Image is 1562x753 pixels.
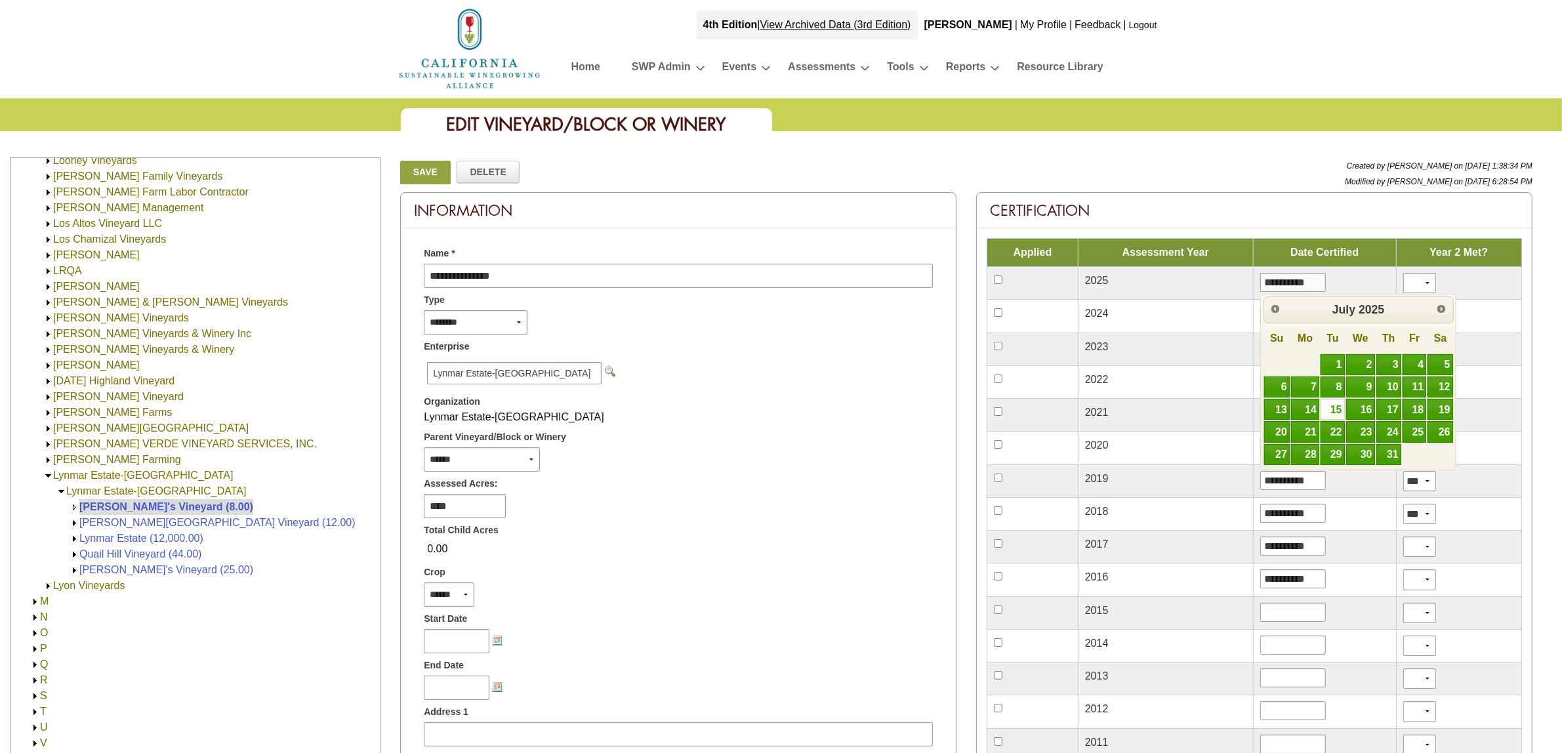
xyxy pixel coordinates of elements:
a: N [40,611,48,622]
a: Quail Hill Vineyard (44.00) [79,548,201,560]
span: 2014 [1085,638,1109,649]
a: [PERSON_NAME] Vineyard [53,391,184,402]
b: [PERSON_NAME] [924,19,1012,30]
a: Q [40,659,48,670]
img: Expand S [30,691,40,701]
a: SWP Admin [632,58,691,81]
img: Expand Lucas & Lewellen Vineyards [43,298,53,308]
span: 2025 [1085,275,1109,286]
a: O [40,627,48,638]
img: Expand Los Altos Vineyard LLC [43,219,53,229]
a: Next [1431,298,1452,319]
a: 30 [1346,444,1375,465]
a: [PERSON_NAME] [53,281,140,292]
a: 6 [1264,376,1290,397]
a: 21 [1291,421,1319,442]
span: Prev [1270,304,1281,314]
a: 18 [1403,399,1427,420]
a: 13 [1264,399,1290,420]
a: 12 [1428,376,1452,397]
a: 14 [1291,399,1319,420]
img: Expand M [30,597,40,607]
a: 3 [1376,354,1401,375]
a: M [40,596,49,607]
span: 2017 [1085,539,1109,550]
img: Expand Hessel Station Vineyard (12.00) [70,518,79,528]
div: | [1014,10,1019,39]
a: 9 [1346,376,1375,397]
a: LRQA [53,265,82,276]
img: Expand LV Thompson Farming [43,455,53,465]
span: 2024 [1085,308,1109,319]
img: Expand Lucchesi Vineyards [43,314,53,323]
div: Certification [977,193,1532,228]
a: 20 [1264,421,1290,442]
a: 27 [1264,444,1290,465]
span: Name * [424,247,455,260]
img: Expand Lucia Highland Vineyard [43,376,53,386]
span: Lynmar Estate-[GEOGRAPHIC_DATA] [424,411,604,422]
span: Saturday [1434,333,1447,344]
img: Expand P [30,644,40,654]
a: 31 [1376,444,1401,465]
a: Assessments [788,58,855,81]
a: 15 [1321,399,1345,420]
a: [PERSON_NAME] VERDE VINEYARD SERVICES, INC. [53,438,317,449]
img: Expand Luft Vineyard [43,392,53,402]
span: End Date [424,659,464,672]
img: Expand V [30,739,40,748]
span: Start Date [424,612,467,626]
a: 10 [1376,376,1401,397]
a: U [40,722,48,733]
a: Delete [457,161,520,183]
img: logo_cswa2x.png [398,7,542,91]
a: [PERSON_NAME] [53,359,140,371]
span: Assessed Acres: [424,477,497,491]
a: 11 [1403,376,1427,397]
a: Resource Library [1017,58,1103,81]
a: Los Chamizal Vineyards [53,234,166,245]
a: [PERSON_NAME] Farms [53,407,172,418]
a: My Profile [1020,19,1067,30]
a: [PERSON_NAME][GEOGRAPHIC_DATA] Vineyard (12.00) [79,517,356,528]
a: [PERSON_NAME][GEOGRAPHIC_DATA] [53,422,249,434]
span: Total Child Acres [424,523,499,537]
img: Expand Quail Hill Vineyard (44.00) [70,550,79,560]
a: [PERSON_NAME] Management [53,202,203,213]
td: Year 2 Met? [1396,239,1521,267]
a: Events [722,58,756,81]
img: Expand Lucchesi Vineyards & Winery Inc [43,329,53,339]
span: 2011 [1085,737,1109,748]
a: Lyon Vineyards [53,580,125,591]
a: Lynmar Estate (12,000.00) [79,533,203,544]
img: Collapse Lynmar Estate-Quail Hill Vineyards [56,487,66,497]
a: [PERSON_NAME]'s Vineyard (25.00) [79,564,253,575]
img: Choose a date [492,682,503,692]
span: Crop [424,565,445,579]
span: 2018 [1085,506,1109,517]
span: 2021 [1085,407,1109,418]
td: Assessment Year [1078,239,1253,267]
img: Expand Lyon Vineyards [43,581,53,591]
img: Expand Looney Vineyards [43,156,53,166]
span: 2015 [1085,605,1109,616]
a: [PERSON_NAME] Vineyards & Winery Inc [53,328,251,339]
img: Choose a date [492,635,503,645]
a: 24 [1376,421,1401,442]
a: S [40,690,47,701]
a: Tools [887,58,914,81]
a: 16 [1346,399,1375,420]
a: 7 [1291,376,1319,397]
span: 2013 [1085,670,1109,682]
span: 2020 [1085,439,1109,451]
img: Expand Lucero Vineyards & Winery [43,345,53,355]
span: Next [1436,304,1447,314]
a: Home [398,42,542,53]
span: Parent Vineyard/Block or Winery [424,430,566,444]
a: 25 [1403,421,1427,442]
img: Expand Lopez Vineyard Management [43,203,53,213]
img: Collapse Lynmar Estate-Quail Hill Vineyards [43,471,53,481]
a: Reports [946,58,985,81]
a: 19 [1428,399,1452,420]
td: Applied [987,239,1079,267]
